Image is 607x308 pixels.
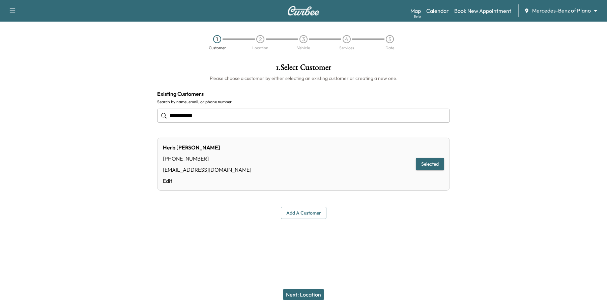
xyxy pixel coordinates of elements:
div: Location [252,46,268,50]
button: Add a customer [281,207,326,219]
h1: 1 . Select Customer [157,63,450,75]
div: Beta [414,14,421,19]
button: Selected [416,158,444,170]
div: 5 [386,35,394,43]
div: 3 [299,35,308,43]
div: Herb [PERSON_NAME] [163,143,251,151]
div: Services [339,46,354,50]
div: 4 [343,35,351,43]
h6: Please choose a customer by either selecting an existing customer or creating a new one. [157,75,450,82]
a: Book New Appointment [454,7,511,15]
div: [EMAIL_ADDRESS][DOMAIN_NAME] [163,166,251,174]
div: Vehicle [297,46,310,50]
div: Date [385,46,394,50]
div: 2 [256,35,264,43]
div: [PHONE_NUMBER] [163,155,251,163]
a: Calendar [426,7,449,15]
a: MapBeta [410,7,421,15]
a: Edit [163,177,251,185]
button: Next: Location [283,289,324,300]
span: Mercedes-Benz of Plano [532,7,591,15]
h4: Existing Customers [157,90,450,98]
div: Customer [209,46,226,50]
div: 1 [213,35,221,43]
img: Curbee Logo [287,6,320,16]
label: Search by name, email, or phone number [157,99,450,105]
